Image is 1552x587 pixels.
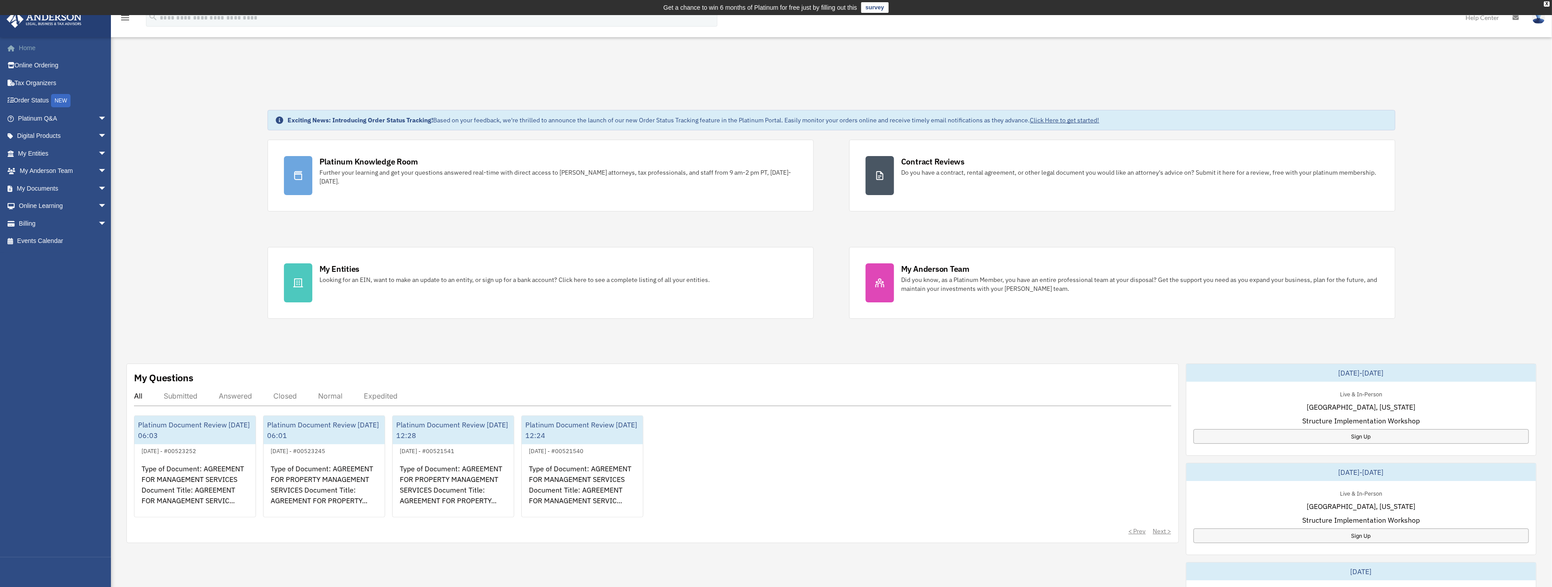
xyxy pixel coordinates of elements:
div: [DATE]-[DATE] [1186,463,1536,481]
a: My Entities Looking for an EIN, want to make an update to an entity, or sign up for a bank accoun... [268,247,814,319]
div: Normal [318,391,343,400]
div: Submitted [164,391,197,400]
a: survey [861,2,889,13]
span: [GEOGRAPHIC_DATA], [US_STATE] [1307,501,1415,512]
a: Platinum Document Review [DATE] 12:28[DATE] - #00521541Type of Document: AGREEMENT FOR PROPERTY M... [392,415,514,517]
div: Platinum Document Review [DATE] 12:24 [522,416,643,444]
div: Type of Document: AGREEMENT FOR PROPERTY MANAGEMENT SERVICES Document Title: AGREEMENT FOR PROPER... [264,456,385,525]
div: All [134,391,142,400]
div: Expedited [364,391,398,400]
div: Answered [219,391,252,400]
i: menu [120,12,130,23]
a: Platinum Document Review [DATE] 06:01[DATE] - #00523245Type of Document: AGREEMENT FOR PROPERTY M... [263,415,385,517]
div: Closed [273,391,297,400]
a: Platinum Q&Aarrow_drop_down [6,110,120,127]
div: Type of Document: AGREEMENT FOR MANAGEMENT SERVICES Document Title: AGREEMENT FOR MANAGEMENT SERV... [134,456,256,525]
a: Contract Reviews Do you have a contract, rental agreement, or other legal document you would like... [849,140,1395,211]
a: Home [6,39,120,57]
a: Digital Productsarrow_drop_down [6,127,120,145]
div: [DATE] - #00521541 [393,446,461,455]
div: Type of Document: AGREEMENT FOR MANAGEMENT SERVICES Document Title: AGREEMENT FOR MANAGEMENT SERV... [522,456,643,525]
img: Anderson Advisors Platinum Portal [4,11,84,28]
span: arrow_drop_down [98,215,116,233]
img: User Pic [1532,11,1545,24]
a: Sign Up [1194,429,1529,444]
div: NEW [51,94,71,107]
div: My Anderson Team [901,263,969,274]
span: arrow_drop_down [98,197,116,215]
span: arrow_drop_down [98,145,116,163]
div: Live & In-Person [1333,389,1389,398]
i: search [148,12,158,22]
a: Platinum Document Review [DATE] 06:03[DATE] - #00523252Type of Document: AGREEMENT FOR MANAGEMENT... [134,415,256,517]
a: Platinum Document Review [DATE] 12:24[DATE] - #00521540Type of Document: AGREEMENT FOR MANAGEMENT... [521,415,643,517]
div: Live & In-Person [1333,488,1389,497]
a: My Anderson Team Did you know, as a Platinum Member, you have an entire professional team at your... [849,247,1395,319]
a: My Documentsarrow_drop_down [6,180,120,197]
div: My Questions [134,371,193,384]
a: Click Here to get started! [1030,116,1099,124]
div: Type of Document: AGREEMENT FOR PROPERTY MANAGEMENT SERVICES Document Title: AGREEMENT FOR PROPER... [393,456,514,525]
span: arrow_drop_down [98,180,116,198]
a: My Anderson Teamarrow_drop_down [6,162,120,180]
div: [DATE] - #00521540 [522,446,591,455]
a: Billingarrow_drop_down [6,215,120,232]
a: Online Ordering [6,57,120,74]
a: Sign Up [1194,528,1529,543]
div: Did you know, as a Platinum Member, you have an entire professional team at your disposal? Get th... [901,275,1379,293]
div: [DATE] - #00523252 [134,446,203,455]
span: Structure Implementation Workshop [1302,415,1420,426]
div: close [1544,1,1550,7]
div: Platinum Document Review [DATE] 06:03 [134,416,256,444]
span: arrow_drop_down [98,162,116,180]
a: Tax Organizers [6,74,120,92]
a: Events Calendar [6,232,120,250]
div: Further your learning and get your questions answered real-time with direct access to [PERSON_NAM... [319,168,797,186]
div: Contract Reviews [901,156,965,167]
a: Platinum Knowledge Room Further your learning and get your questions answered real-time with dire... [268,140,814,211]
a: My Entitiesarrow_drop_down [6,145,120,162]
span: [GEOGRAPHIC_DATA], [US_STATE] [1307,402,1415,412]
strong: Exciting News: Introducing Order Status Tracking! [288,116,433,124]
div: [DATE] [1186,563,1536,580]
div: [DATE] - #00523245 [264,446,332,455]
div: Based on your feedback, we're thrilled to announce the launch of our new Order Status Tracking fe... [288,116,1099,125]
span: Structure Implementation Workshop [1302,515,1420,525]
div: Get a chance to win 6 months of Platinum for free just by filling out this [663,2,857,13]
a: menu [120,16,130,23]
a: Online Learningarrow_drop_down [6,197,120,215]
div: Platinum Document Review [DATE] 12:28 [393,416,514,444]
div: Platinum Knowledge Room [319,156,418,167]
div: [DATE]-[DATE] [1186,364,1536,382]
span: arrow_drop_down [98,110,116,128]
span: arrow_drop_down [98,127,116,145]
div: Do you have a contract, rental agreement, or other legal document you would like an attorney's ad... [901,168,1376,177]
a: Order StatusNEW [6,92,120,110]
div: Platinum Document Review [DATE] 06:01 [264,416,385,444]
div: Looking for an EIN, want to make an update to an entity, or sign up for a bank account? Click her... [319,275,710,284]
div: My Entities [319,263,359,274]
